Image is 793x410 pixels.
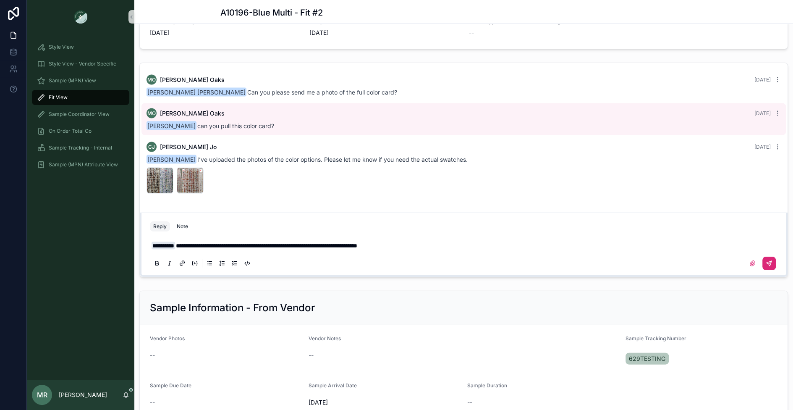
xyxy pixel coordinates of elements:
[32,56,129,71] a: Style View - Vendor Specific
[150,382,191,389] span: Sample Due Date
[147,88,246,97] span: [PERSON_NAME] [PERSON_NAME]
[309,335,341,342] span: Vendor Notes
[147,76,156,83] span: MO
[148,144,155,150] span: CJ
[150,29,299,37] span: [DATE]
[309,398,461,407] span: [DATE]
[150,221,170,231] button: Reply
[74,10,87,24] img: App logo
[150,335,185,342] span: Vendor Photos
[467,382,507,389] span: Sample Duration
[754,110,771,116] span: [DATE]
[49,44,74,50] span: Style View
[147,89,397,96] span: Can you please send me a photo of the full color card?
[160,76,225,84] span: [PERSON_NAME] Oaks
[469,29,474,37] span: --
[49,161,118,168] span: Sample (MPN) Attribute View
[49,128,92,134] span: On Order Total Co
[32,140,129,155] a: Sample Tracking - Internal
[32,73,129,88] a: Sample (MPN) View
[27,34,134,183] div: scrollable content
[150,398,155,407] span: --
[147,121,196,130] span: [PERSON_NAME]
[629,355,665,363] span: 629TESTING
[160,109,225,118] span: [PERSON_NAME] Oaks
[754,144,771,150] span: [DATE]
[309,351,314,360] span: --
[147,110,156,117] span: MO
[754,76,771,83] span: [DATE]
[32,157,129,172] a: Sample (MPN) Attribute View
[49,111,110,118] span: Sample Coordinator View
[147,122,274,129] span: can you pull this color card?
[49,60,116,67] span: Style View - Vendor Specific
[309,29,459,37] span: [DATE]
[467,398,472,407] span: --
[32,39,129,55] a: Style View
[147,155,196,164] span: [PERSON_NAME]
[49,77,96,84] span: Sample (MPN) View
[32,90,129,105] a: Fit View
[49,94,68,101] span: Fit View
[32,124,129,139] a: On Order Total Co
[59,391,107,399] p: [PERSON_NAME]
[220,7,323,18] h1: A10196-Blue Multi - Fit #2
[173,221,191,231] button: Note
[49,145,112,151] span: Sample Tracking - Internal
[37,390,47,400] span: MR
[147,156,468,163] span: I’ve uploaded the photos of the color options. Please let me know if you need the actual swatches.
[32,107,129,122] a: Sample Coordinator View
[626,353,669,365] a: 629TESTING
[150,351,155,360] span: --
[177,223,188,230] div: Note
[150,301,315,315] h2: Sample Information - From Vendor
[309,382,357,389] span: Sample Arrival Date
[160,143,217,151] span: [PERSON_NAME] Jo
[626,335,686,342] span: Sample Tracking Number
